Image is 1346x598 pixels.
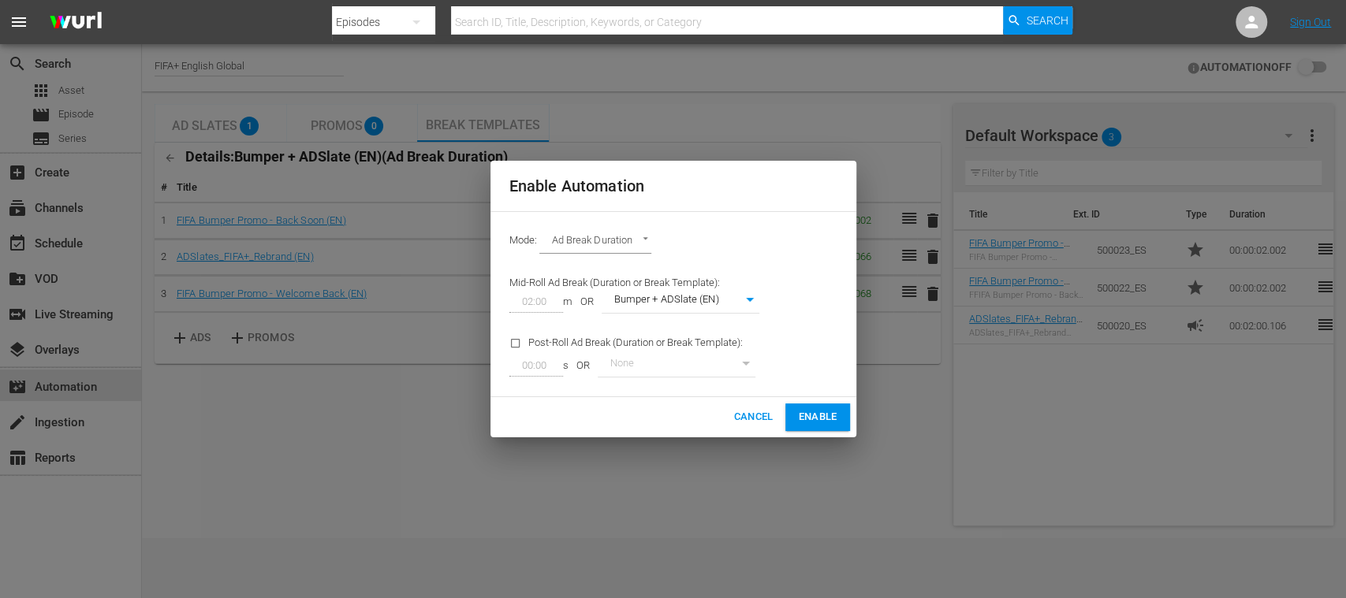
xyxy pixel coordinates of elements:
[509,173,837,199] h2: Enable Automation
[1026,6,1068,35] span: Search
[500,323,769,387] div: Post-Roll Ad Break (Duration or Break Template):
[500,221,847,262] div: Mode:
[569,358,598,373] span: OR
[9,13,28,32] span: menu
[598,354,755,376] div: None
[563,358,569,373] span: s
[509,276,720,288] span: Mid-Roll Ad Break (Duration or Break Template):
[727,403,779,431] button: Cancel
[1290,16,1331,28] a: Sign Out
[539,231,652,253] div: Ad Break Duration
[733,408,773,426] span: Cancel
[38,4,114,41] img: ans4CAIJ8jUAAAAAAAAAAAAAAAAAAAAAAAAgQb4GAAAAAAAAAAAAAAAAAAAAAAAAJMjXAAAAAAAAAAAAAAAAAAAAAAAAgAT5G...
[572,295,602,310] span: OR
[602,290,759,312] div: Bumper + ADSlate (EN)
[563,295,572,310] span: m
[798,408,837,426] span: Enable
[785,403,849,431] button: Enable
